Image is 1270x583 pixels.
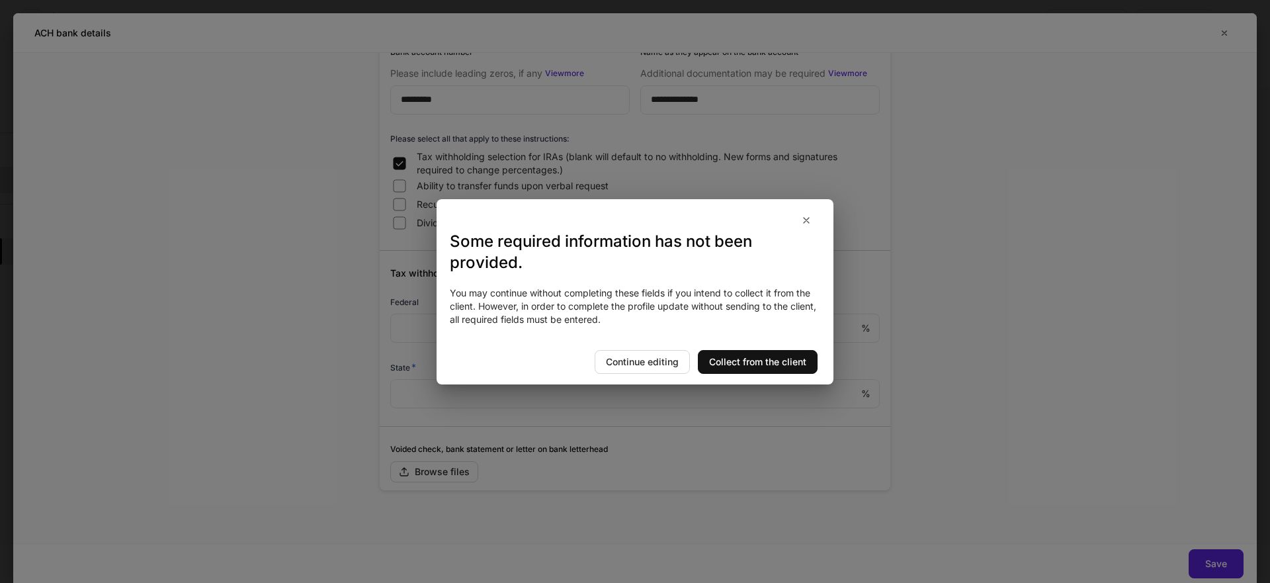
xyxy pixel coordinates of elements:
[450,287,820,326] div: You may continue without completing these fields if you intend to collect it from the client. How...
[450,231,820,273] h3: Some required information has not been provided.
[606,357,679,367] div: Continue editing
[698,350,818,374] button: Collect from the client
[709,357,806,367] div: Collect from the client
[595,350,690,374] button: Continue editing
